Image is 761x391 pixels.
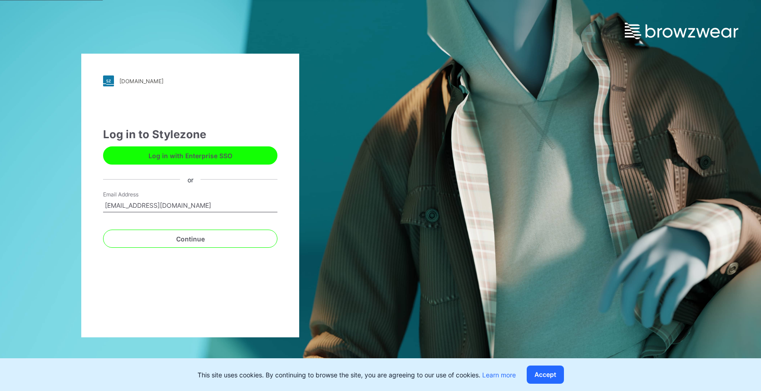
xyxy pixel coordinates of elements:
[482,371,516,379] a: Learn more
[103,126,277,143] div: Log in to Stylezone
[625,23,738,39] img: browzwear-logo.e42bd6dac1945053ebaf764b6aa21510.svg
[103,230,277,248] button: Continue
[119,78,163,85] div: [DOMAIN_NAME]
[527,366,564,384] button: Accept
[198,370,516,380] p: This site uses cookies. By continuing to browse the site, you are agreeing to our use of cookies.
[103,75,277,86] a: [DOMAIN_NAME]
[103,75,114,86] img: stylezone-logo.562084cfcfab977791bfbf7441f1a819.svg
[103,146,277,165] button: Log in with Enterprise SSO
[103,199,277,212] input: Enter your email
[180,175,201,184] div: or
[103,190,167,199] label: Email Address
